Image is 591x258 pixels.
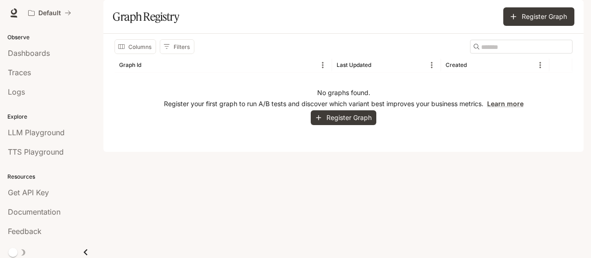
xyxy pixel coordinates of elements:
[317,88,370,97] p: No graphs found.
[470,40,573,54] div: Search
[119,61,141,68] div: Graph Id
[337,61,371,68] div: Last Updated
[425,58,439,72] button: Menu
[468,58,482,72] button: Sort
[24,4,75,22] button: All workspaces
[115,39,156,54] button: Select columns
[446,61,467,68] div: Created
[142,58,156,72] button: Sort
[113,7,179,26] h1: Graph Registry
[160,39,194,54] button: Show filters
[316,58,330,72] button: Menu
[487,100,524,108] a: Learn more
[164,99,524,108] p: Register your first graph to run A/B tests and discover which variant best improves your business...
[38,9,61,17] p: Default
[503,7,574,26] button: Register Graph
[311,110,376,126] button: Register Graph
[372,58,386,72] button: Sort
[533,58,547,72] button: Menu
